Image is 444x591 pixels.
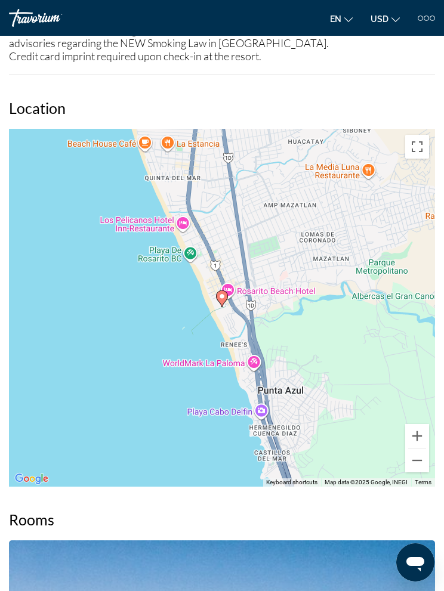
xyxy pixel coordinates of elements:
button: Change currency [371,10,400,27]
a: Travorium [9,9,98,27]
iframe: Button to launch messaging window [396,543,434,581]
button: Zoom out [405,448,429,472]
button: Toggle fullscreen view [405,135,429,159]
a: Open this area in Google Maps (opens a new window) [12,471,51,487]
span: Map data ©2025 Google, INEGI [325,479,408,485]
button: Zoom in [405,424,429,448]
a: Terms (opens in new tab) [415,479,431,485]
span: en [330,14,341,24]
h2: Rooms [9,510,435,528]
button: Keyboard shortcuts [266,478,317,487]
img: Google [12,471,51,487]
button: Change language [330,10,353,27]
h2: Location [9,99,435,117]
span: USD [371,14,388,24]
